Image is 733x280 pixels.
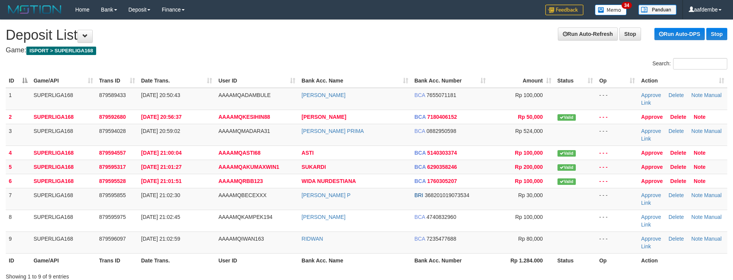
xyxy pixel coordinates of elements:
span: [DATE] 21:01:27 [141,164,182,170]
span: Valid transaction [557,164,576,171]
th: Bank Acc. Name: activate to sort column ascending [298,74,411,88]
a: [PERSON_NAME] P [301,192,350,198]
span: Valid transaction [557,150,576,157]
th: Date Trans. [138,253,216,267]
span: 879595855 [99,192,126,198]
th: Trans ID [96,253,138,267]
td: SUPERLIGA168 [31,124,96,146]
td: 1 [6,88,31,110]
a: Manual Link [641,214,722,228]
th: Status: activate to sort column ascending [554,74,596,88]
span: Copy 368201019073534 to clipboard [425,192,469,198]
a: Stop [706,28,727,40]
span: AAAAMQKESIHIN88 [218,114,270,120]
a: Note [691,236,703,242]
td: - - - [596,160,638,174]
span: BCA [414,236,425,242]
span: AAAAMQRBB123 [218,178,263,184]
th: User ID: activate to sort column ascending [215,74,298,88]
span: 879594557 [99,150,126,156]
th: ID: activate to sort column descending [6,74,31,88]
span: Rp 80,000 [518,236,543,242]
a: Approve [641,164,663,170]
span: Copy 0882950598 to clipboard [427,128,456,134]
span: AAAAMQADAMBULE [218,92,271,98]
td: - - - [596,210,638,231]
th: Trans ID: activate to sort column ascending [96,74,138,88]
span: [DATE] 21:00:04 [141,150,182,156]
a: [PERSON_NAME] [301,214,345,220]
a: Note [694,178,706,184]
label: Search: [652,58,727,70]
span: AAAAMQKAMPEK194 [218,214,272,220]
span: AAAAMQAKUMAXWIN1 [218,164,279,170]
th: Game/API [31,253,96,267]
a: Manual Link [641,92,722,106]
td: - - - [596,174,638,188]
span: [DATE] 20:59:02 [141,128,180,134]
h4: Game: [6,47,727,54]
td: SUPERLIGA168 [31,146,96,160]
span: BCA [414,178,426,184]
span: 34 [622,2,632,9]
a: Approve [641,214,661,220]
th: Action: activate to sort column ascending [638,74,727,88]
td: SUPERLIGA168 [31,88,96,110]
a: Delete [670,178,686,184]
span: Copy 1760305207 to clipboard [427,178,457,184]
span: ISPORT > SUPERLIGA168 [26,47,96,55]
td: SUPERLIGA168 [31,110,96,124]
span: 879595528 [99,178,126,184]
th: Bank Acc. Name [298,253,411,267]
a: Delete [669,128,684,134]
td: SUPERLIGA168 [31,174,96,188]
img: Button%20Memo.svg [595,5,627,15]
a: Note [691,92,703,98]
th: Bank Acc. Number [411,253,489,267]
th: Game/API: activate to sort column ascending [31,74,96,88]
td: SUPERLIGA168 [31,160,96,174]
td: - - - [596,124,638,146]
span: 879595975 [99,214,126,220]
a: [PERSON_NAME] [301,114,346,120]
a: RIDWAN [301,236,323,242]
a: Run Auto-Refresh [558,28,618,40]
span: Rp 100,000 [515,150,543,156]
span: 879592680 [99,114,126,120]
a: Delete [669,214,684,220]
span: Rp 524,000 [515,128,543,134]
span: [DATE] 21:02:45 [141,214,180,220]
td: 5 [6,160,31,174]
span: BCA [414,214,425,220]
a: Manual Link [641,128,722,142]
td: SUPERLIGA168 [31,188,96,210]
span: AAAAMQIWAN163 [218,236,264,242]
th: User ID [215,253,298,267]
span: Rp 100,000 [515,92,543,98]
th: Rp 1.284.000 [489,253,554,267]
a: Approve [641,92,661,98]
th: Date Trans.: activate to sort column ascending [138,74,216,88]
span: 879594028 [99,128,126,134]
span: Rp 30,000 [518,192,543,198]
span: Rp 200,000 [515,164,543,170]
span: BCA [414,150,426,156]
span: [DATE] 21:02:59 [141,236,180,242]
a: Note [694,150,706,156]
span: Copy 7180406152 to clipboard [427,114,457,120]
span: AAAAMQBECEXXX [218,192,266,198]
td: 4 [6,146,31,160]
span: Copy 4740832960 to clipboard [427,214,456,220]
td: 7 [6,188,31,210]
a: ASTI [301,150,314,156]
a: Delete [670,164,686,170]
span: 879595317 [99,164,126,170]
td: 8 [6,210,31,231]
img: MOTION_logo.png [6,4,64,15]
a: Note [691,128,703,134]
span: [DATE] 20:56:37 [141,114,182,120]
th: Amount: activate to sort column ascending [489,74,554,88]
th: Status [554,253,596,267]
a: Delete [669,192,684,198]
a: Manual Link [641,192,722,206]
